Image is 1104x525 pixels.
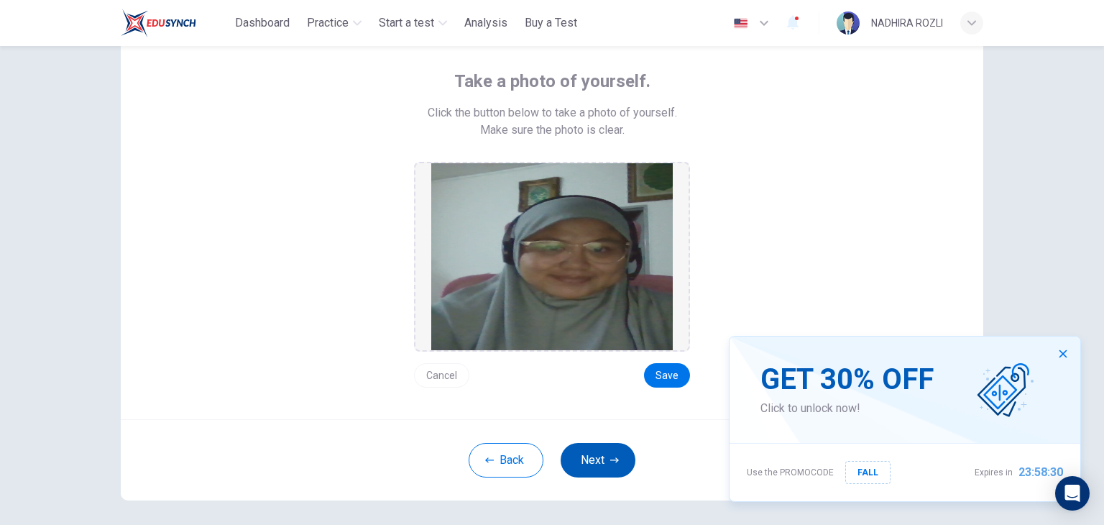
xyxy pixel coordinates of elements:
span: Dashboard [235,14,290,32]
span: 23:58:30 [1018,464,1063,481]
span: Use the PROMOCODE [747,464,834,481]
img: preview screemshot [431,163,673,350]
span: GET 30% OFF [760,362,934,397]
button: Cancel [414,363,469,388]
button: Back [469,443,543,478]
button: Save [644,363,690,388]
span: Start a test [379,14,434,32]
div: NADHIRA ROZLI [871,14,943,32]
button: Next [561,443,635,478]
div: Open Intercom Messenger [1055,476,1090,511]
button: Dashboard [229,10,295,36]
span: Analysis [464,14,507,32]
img: ELTC logo [121,9,196,37]
span: Expires in [975,464,1013,481]
span: Click the button below to take a photo of yourself. [428,104,677,122]
img: en [732,18,750,29]
span: Buy a Test [525,14,577,32]
a: ELTC logo [121,9,229,37]
span: Make sure the photo is clear. [480,122,625,139]
span: FALL [857,465,878,480]
span: Take a photo of yourself. [454,70,650,93]
img: Profile picture [837,12,860,35]
button: Practice [301,10,367,36]
span: Click to unlock now! [760,400,934,417]
button: Start a test [373,10,453,36]
span: Practice [307,14,349,32]
button: Buy a Test [519,10,583,36]
button: Analysis [459,10,513,36]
